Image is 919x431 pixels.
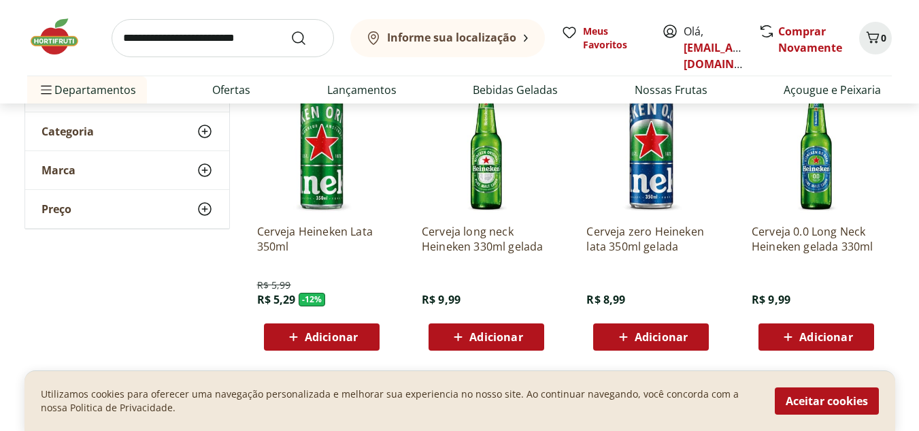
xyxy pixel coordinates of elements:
span: Adicionar [469,332,522,342]
button: Adicionar [758,323,874,351]
span: R$ 9,99 [752,292,790,307]
span: R$ 5,99 [257,278,291,292]
button: Carrinho [859,22,892,54]
button: Adicionar [264,323,380,351]
a: Cerveja 0.0 Long Neck Heineken gelada 330ml [752,224,881,254]
button: Preço [25,190,229,228]
span: R$ 9,99 [422,292,461,307]
a: Meus Favoritos [561,25,646,52]
span: 0 [881,31,886,44]
span: Departamentos [38,74,136,106]
a: [EMAIL_ADDRESS][DOMAIN_NAME] [684,40,778,71]
span: Adicionar [305,332,358,342]
p: Utilizamos cookies para oferecer uma navegação personalizada e melhorar sua experiencia no nosso ... [41,387,758,415]
span: R$ 8,99 [586,292,625,307]
img: Cerveja long neck Heineken 330ml gelada [422,84,551,213]
button: Informe sua localização [350,19,545,57]
img: Cerveja Heineken Lata 350ml [257,84,386,213]
span: R$ 5,29 [257,292,296,307]
a: Bebidas Geladas [473,82,558,98]
a: Cerveja zero Heineken lata 350ml gelada [586,224,716,254]
span: Preço [41,202,71,216]
img: Cerveja 0.0 Long Neck Heineken gelada 330ml [752,84,881,213]
a: Nossas Frutas [635,82,707,98]
span: Olá, [684,23,744,72]
img: Hortifruti [27,16,95,57]
span: Adicionar [799,332,852,342]
a: Lançamentos [327,82,397,98]
a: Cerveja long neck Heineken 330ml gelada [422,224,551,254]
button: Marca [25,151,229,189]
b: Informe sua localização [387,30,516,45]
button: Menu [38,74,54,106]
button: Submit Search [290,30,323,46]
a: Ofertas [212,82,250,98]
span: Adicionar [635,332,688,342]
button: Adicionar [429,323,544,351]
span: Meus Favoritos [583,25,646,52]
input: search [112,19,334,57]
a: Cerveja Heineken Lata 350ml [257,224,386,254]
span: Categoria [41,125,94,138]
img: Cerveja zero Heineken lata 350ml gelada [586,84,716,213]
button: Aceitar cookies [775,387,879,415]
span: - 12 % [299,293,326,306]
span: Marca [41,163,76,177]
a: Comprar Novamente [778,24,842,55]
button: Adicionar [593,323,709,351]
button: Categoria [25,112,229,150]
a: Açougue e Peixaria [784,82,881,98]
